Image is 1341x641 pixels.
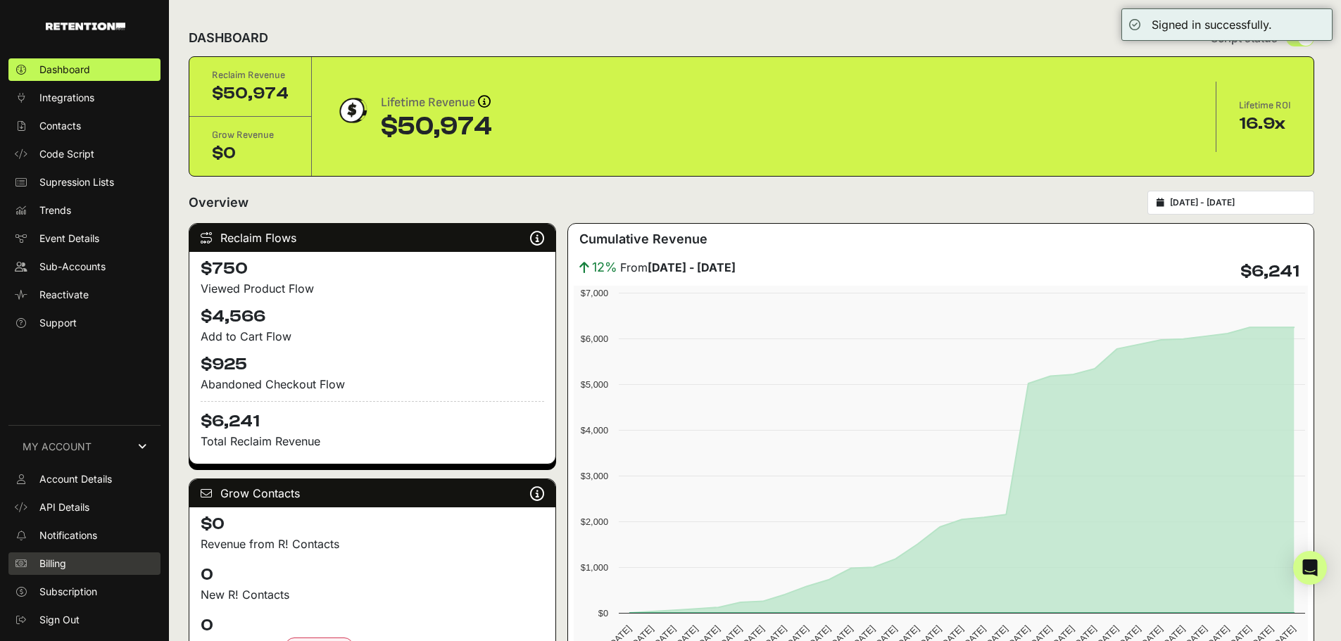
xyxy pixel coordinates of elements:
[39,260,106,274] span: Sub-Accounts
[201,280,544,297] div: Viewed Product Flow
[620,259,736,276] span: From
[212,68,289,82] div: Reclaim Revenue
[581,471,608,481] text: $3,000
[201,614,544,637] h4: 0
[581,379,608,390] text: $5,000
[39,316,77,330] span: Support
[8,609,160,631] a: Sign Out
[381,113,492,141] div: $50,974
[8,171,160,193] a: Supression Lists
[8,115,160,137] a: Contacts
[201,401,544,433] h4: $6,241
[581,562,608,573] text: $1,000
[1239,99,1291,113] div: Lifetime ROI
[8,87,160,109] a: Integrations
[8,552,160,575] a: Billing
[201,305,544,328] h4: $4,566
[201,564,544,586] h4: 0
[201,433,544,450] p: Total Reclaim Revenue
[201,328,544,345] div: Add to Cart Flow
[39,147,94,161] span: Code Script
[8,425,160,468] a: MY ACCOUNT
[23,440,92,454] span: MY ACCOUNT
[8,524,160,547] a: Notifications
[189,28,268,48] h2: DASHBOARD
[1152,16,1272,33] div: Signed in successfully.
[212,82,289,105] div: $50,974
[1239,113,1291,135] div: 16.9x
[39,500,89,514] span: API Details
[8,199,160,222] a: Trends
[201,258,544,280] h4: $750
[579,229,707,249] h3: Cumulative Revenue
[39,288,89,302] span: Reactivate
[212,142,289,165] div: $0
[39,557,66,571] span: Billing
[8,58,160,81] a: Dashboard
[8,255,160,278] a: Sub-Accounts
[1240,260,1299,283] h4: $6,241
[381,93,492,113] div: Lifetime Revenue
[39,231,99,246] span: Event Details
[39,203,71,217] span: Trends
[39,613,80,627] span: Sign Out
[201,586,544,603] p: New R! Contacts
[39,585,97,599] span: Subscription
[8,496,160,519] a: API Details
[39,119,81,133] span: Contacts
[39,528,97,542] span: Notifications
[8,143,160,165] a: Code Script
[201,353,544,376] h4: $925
[334,93,370,128] img: dollar-coin-05c43ed7efb7bc0c12610022525b4bbbb207c7efeef5aecc26f025e68dcafac9.png
[201,513,544,535] h4: $0
[39,91,94,105] span: Integrations
[46,23,125,30] img: Retention.com
[39,175,114,189] span: Supression Lists
[189,193,248,212] h2: Overview
[39,63,90,77] span: Dashboard
[581,425,608,436] text: $4,000
[189,479,555,507] div: Grow Contacts
[598,608,608,618] text: $0
[212,128,289,142] div: Grow Revenue
[581,516,608,527] text: $2,000
[201,376,544,393] div: Abandoned Checkout Flow
[581,288,608,298] text: $7,000
[581,334,608,344] text: $6,000
[39,472,112,486] span: Account Details
[201,535,544,552] p: Revenue from R! Contacts
[189,224,555,252] div: Reclaim Flows
[8,227,160,250] a: Event Details
[1293,551,1327,585] div: Open Intercom Messenger
[8,580,160,603] a: Subscription
[592,258,617,277] span: 12%
[8,468,160,490] a: Account Details
[648,260,736,274] strong: [DATE] - [DATE]
[8,284,160,306] a: Reactivate
[8,312,160,334] a: Support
